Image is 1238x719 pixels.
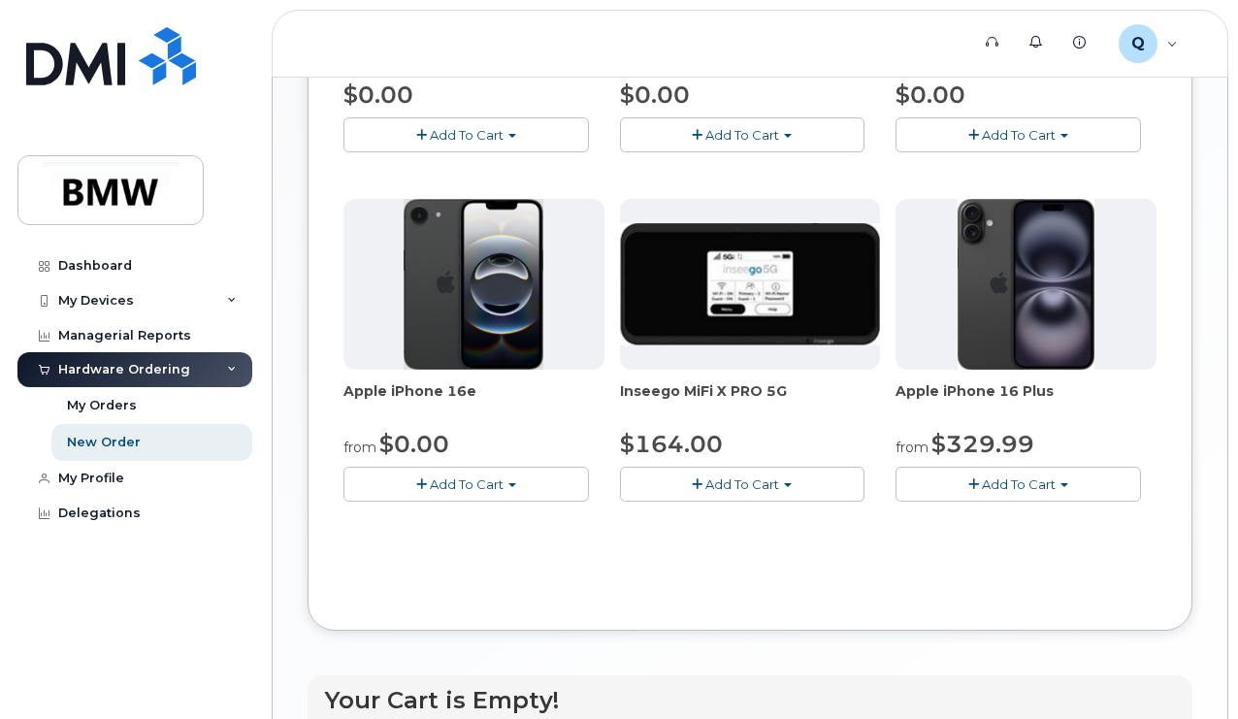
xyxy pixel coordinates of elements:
small: from [896,439,928,456]
small: from [343,439,376,456]
img: iphone_16_plus.png [958,199,1094,370]
span: $0.00 [896,81,965,109]
span: Add To Cart [705,127,779,143]
button: Add To Cart [343,467,589,501]
span: Q [1131,32,1145,55]
span: Add To Cart [705,476,779,492]
button: Add To Cart [896,467,1141,501]
img: iphone16e.png [404,199,543,370]
img: cut_small_inseego_5G.jpg [620,223,881,345]
span: $164.00 [620,430,723,458]
span: $0.00 [620,81,690,109]
button: Add To Cart [343,117,589,151]
span: $0.00 [379,430,449,458]
button: Add To Cart [620,117,865,151]
span: Add To Cart [982,127,1056,143]
div: Apple iPhone 16 Plus [896,381,1157,420]
h4: Your Cart is Empty! [325,687,868,713]
button: Add To Cart [620,467,865,501]
iframe: Messenger Launcher [1154,635,1223,704]
span: Add To Cart [982,476,1056,492]
div: QT62689 [1105,24,1191,63]
span: $329.99 [931,430,1034,458]
span: Add To Cart [430,127,504,143]
span: $0.00 [343,81,413,109]
div: Inseego MiFi X PRO 5G [620,381,881,420]
button: Add To Cart [896,117,1141,151]
span: Add To Cart [430,476,504,492]
div: Apple iPhone 16e [343,381,604,420]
